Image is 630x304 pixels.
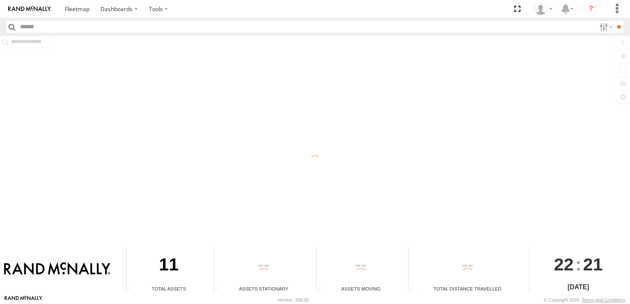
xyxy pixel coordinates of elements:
div: Total number of assets current stationary. [214,286,226,292]
div: Total distance travelled by all assets within specified date range and applied filters [409,286,421,292]
i: ? [584,2,598,16]
div: Valeo Dash [532,3,555,15]
span: 22 [554,247,574,282]
div: 11 [127,247,211,285]
div: © Copyright 2025 - [544,297,625,302]
div: Assets Moving [317,285,406,292]
a: Terms and Conditions [582,297,625,302]
div: Version: 306.00 [278,297,309,302]
div: Total Assets [127,285,211,292]
img: Rand McNally [4,262,110,276]
div: Total number of assets current in transit. [317,286,329,292]
label: Search Filter Options [596,21,614,33]
div: Total number of Enabled Assets [127,286,139,292]
div: Assets Stationary [214,285,313,292]
img: rand-logo.svg [8,6,51,12]
div: [DATE] [530,282,627,292]
div: Total Distance Travelled [409,285,526,292]
div: : [530,247,627,282]
span: 21 [583,247,603,282]
a: Visit our Website [5,296,42,304]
